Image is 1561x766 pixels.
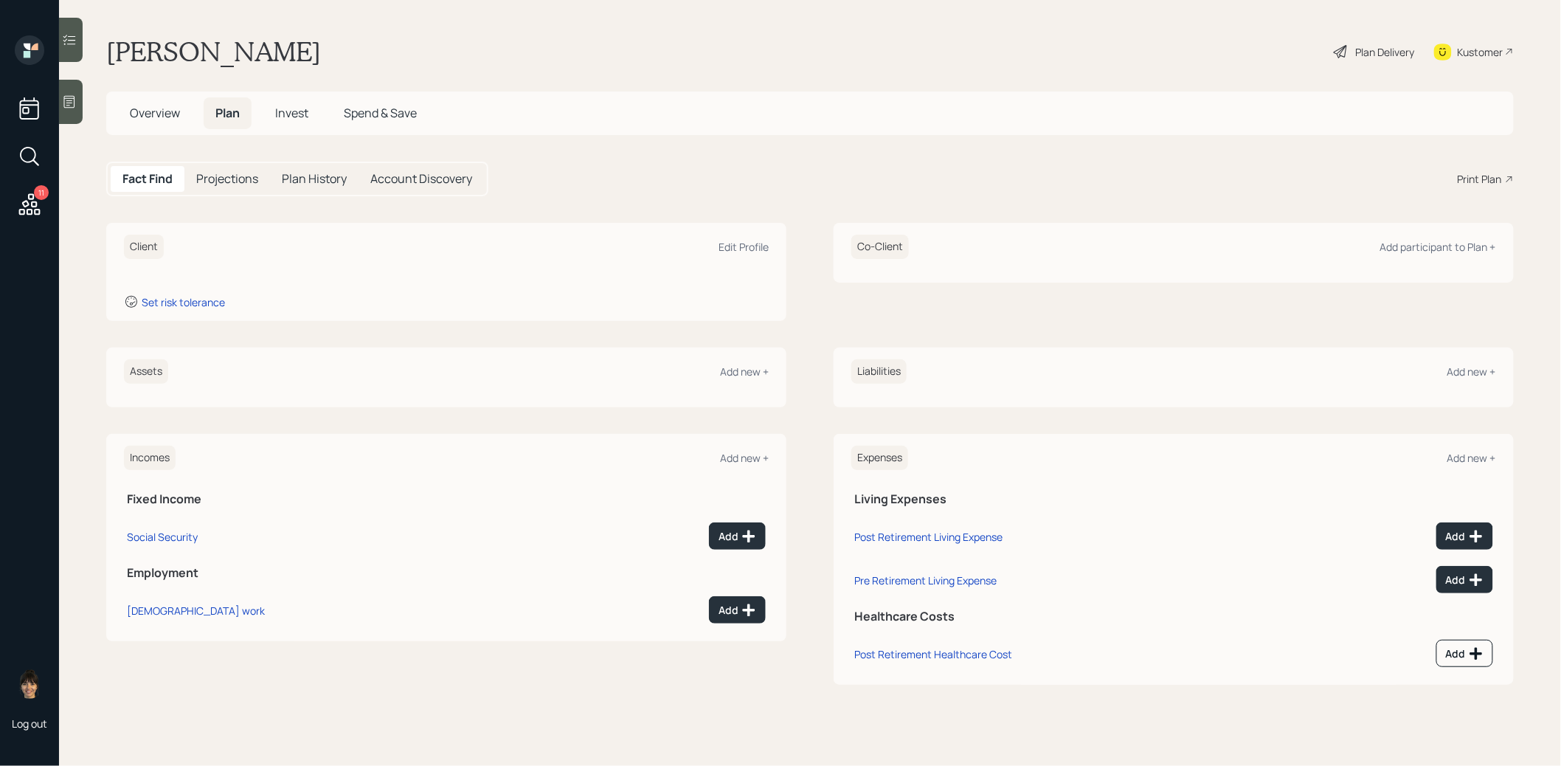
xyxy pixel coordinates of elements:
img: treva-nostdahl-headshot.png [15,669,44,699]
h6: Client [124,235,164,259]
button: Add [709,522,766,550]
h5: Fixed Income [127,492,766,506]
h6: Expenses [851,446,908,470]
button: Add [1436,640,1493,667]
div: Edit Profile [719,240,769,254]
div: 11 [34,185,49,200]
button: Add [1436,566,1493,593]
span: Plan [215,105,240,121]
div: Post Retirement Healthcare Cost [854,647,1012,661]
h5: Living Expenses [854,492,1493,506]
div: Add new + [1447,365,1496,379]
h5: Plan History [282,172,347,186]
div: Pre Retirement Living Expense [854,573,997,587]
span: Overview [130,105,180,121]
div: Log out [12,717,47,731]
div: Kustomer [1458,44,1503,60]
div: Add [1446,573,1484,587]
div: Add new + [720,451,769,465]
h5: Projections [196,172,258,186]
div: Set risk tolerance [142,295,225,309]
h5: Fact Find [122,172,173,186]
h6: Incomes [124,446,176,470]
div: Add [719,529,756,544]
div: Print Plan [1458,171,1502,187]
h6: Assets [124,359,168,384]
div: Add new + [720,365,769,379]
div: [DEMOGRAPHIC_DATA] work [127,604,265,618]
h6: Liabilities [851,359,907,384]
div: Add new + [1447,451,1496,465]
button: Add [709,596,766,624]
h5: Healthcare Costs [854,610,1493,624]
div: Plan Delivery [1356,44,1415,60]
div: Add participant to Plan + [1380,240,1496,254]
div: Add [1446,529,1484,544]
button: Add [1436,522,1493,550]
h5: Account Discovery [370,172,472,186]
h5: Employment [127,566,766,580]
div: Add [719,603,756,618]
div: Post Retirement Living Expense [854,530,1003,544]
span: Spend & Save [344,105,417,121]
div: Add [1446,646,1484,661]
span: Invest [275,105,308,121]
h1: [PERSON_NAME] [106,35,321,68]
h6: Co-Client [851,235,909,259]
div: Social Security [127,530,198,544]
